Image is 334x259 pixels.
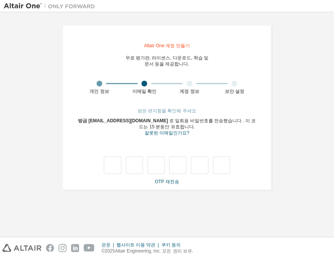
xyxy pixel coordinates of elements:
[194,124,195,129] font: .
[102,242,111,248] font: 은둔
[139,118,256,129] font: 로 일회용 비밀번호를 전송했습니다 . 이 코드는
[59,244,67,252] img: instagram.svg
[46,244,54,252] img: facebook.svg
[155,179,179,184] font: OTP 재전송
[132,89,156,94] font: 이메일 확인
[105,248,115,254] font: 2025
[144,43,190,48] font: Altair One 계정 만들기
[78,118,168,123] font: 방금 [EMAIL_ADDRESS][DOMAIN_NAME]
[126,55,209,61] font: 무료 평가판, 라이센스, 다운로드, 학습 및
[4,2,99,10] img: 알타이르 원
[71,244,79,252] img: linkedin.svg
[161,124,194,129] font: 동안 유효합니다
[145,61,189,67] font: 문서 등을 제공합니다.
[150,124,161,129] font: 15 분
[115,248,193,254] font: Altair Engineering, Inc. 모든 권리 보유.
[180,89,199,94] font: 계정 정보
[90,89,109,94] font: 개인 정보
[161,242,181,248] font: 쿠키 동의
[2,244,41,252] img: altair_logo.svg
[116,242,156,248] font: 웹사이트 이용 약관
[84,244,95,252] img: youtube.svg
[225,89,244,94] font: 보안 설정
[102,248,105,254] font: ©
[145,131,189,135] a: 등록 양식으로 돌아가기
[145,130,189,136] font: 잘못된 이메일인가요?
[138,108,196,114] font: 받은 편지함을 확인해 주세요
